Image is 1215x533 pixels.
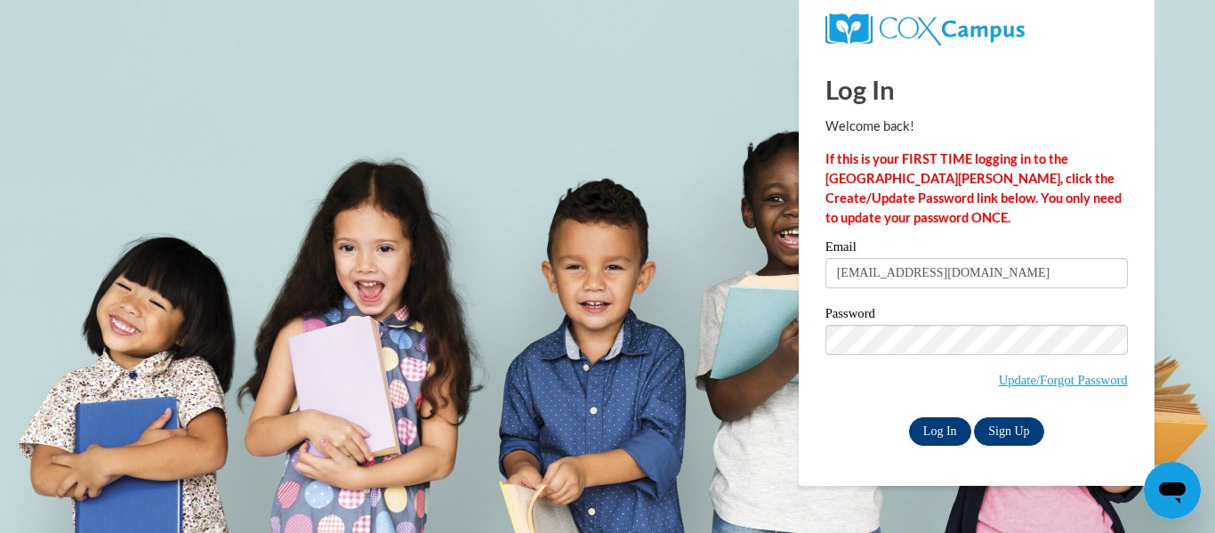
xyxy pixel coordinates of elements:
a: Sign Up [974,417,1043,446]
a: Update/Forgot Password [999,373,1128,387]
label: Email [825,240,1128,258]
img: COX Campus [825,13,1025,45]
h1: Log In [825,71,1128,108]
a: COX Campus [825,13,1128,45]
label: Password [825,307,1128,325]
strong: If this is your FIRST TIME logging in to the [GEOGRAPHIC_DATA][PERSON_NAME], click the Create/Upd... [825,151,1122,225]
input: Log In [909,417,971,446]
p: Welcome back! [825,117,1128,136]
iframe: Button to launch messaging window [1144,462,1201,519]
